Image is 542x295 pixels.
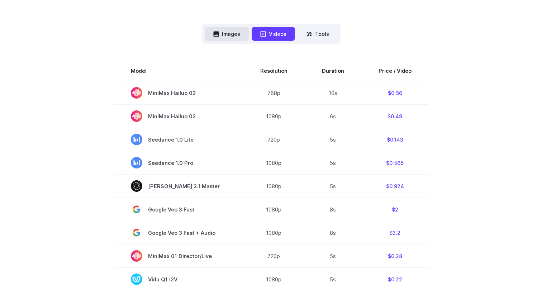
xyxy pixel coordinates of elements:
th: Resolution [243,61,305,81]
td: $3.2 [361,221,429,244]
span: Google Veo 3 Fast [131,204,226,215]
td: $0.49 [361,105,429,128]
span: Vidu Q1 I2V [131,273,226,285]
td: 1080p [243,105,305,128]
td: $0.28 [361,244,429,268]
td: 720p [243,128,305,151]
button: Videos [252,27,295,41]
td: 1080p [243,221,305,244]
td: 768p [243,81,305,105]
td: 8s [305,198,361,221]
td: 5s [305,128,361,151]
td: 5s [305,244,361,268]
td: $0.143 [361,128,429,151]
td: $0.22 [361,268,429,291]
span: Google Veo 3 Fast + Audio [131,227,226,238]
td: 5s [305,175,361,198]
span: Seedance 1.0 Pro [131,157,226,168]
th: Price / Video [361,61,429,81]
td: 5s [305,268,361,291]
td: $0.565 [361,151,429,175]
th: Duration [305,61,361,81]
td: 1080p [243,198,305,221]
td: 6s [305,105,361,128]
td: 5s [305,151,361,175]
td: $0.924 [361,175,429,198]
span: MiniMax 01 Director/Live [131,250,226,262]
td: 1080p [243,175,305,198]
td: 8s [305,221,361,244]
button: Images [205,27,249,41]
td: 10s [305,81,361,105]
span: MiniMax Hailuo 02 [131,87,226,99]
span: [PERSON_NAME] 2.1 Master [131,180,226,192]
td: 1080p [243,151,305,175]
td: 1080p [243,268,305,291]
td: $0.56 [361,81,429,105]
button: Tools [298,27,338,41]
td: $2 [361,198,429,221]
span: MiniMax Hailuo 02 [131,110,226,122]
span: Seedance 1.0 Lite [131,134,226,145]
td: 720p [243,244,305,268]
th: Model [114,61,243,81]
